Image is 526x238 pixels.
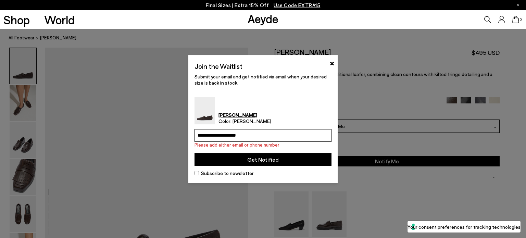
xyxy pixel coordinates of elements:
[408,223,521,230] label: Your consent preferences for tracking technologies
[330,59,334,67] button: ×
[195,74,331,86] p: Submit your email and get notified via email when your desired size is back in stock.
[195,153,331,166] button: Get Notified
[195,170,331,177] label: Subscribe to newsletter
[195,171,199,175] input: Subscribe to newsletter
[218,118,271,124] span: Color: [PERSON_NAME]
[519,18,523,22] span: 0
[44,14,75,26] a: World
[195,97,215,124] img: Belen Tassel Loafers
[248,11,278,26] a: Aeyde
[408,221,521,233] button: Your consent preferences for tracking technologies
[195,61,242,71] h2: Join the Waitlist
[195,142,331,149] div: Please add either email or phone number
[274,2,320,8] span: Navigate to /collections/ss25-final-sizes
[3,14,30,26] a: Shop
[218,112,271,118] strong: [PERSON_NAME]
[206,1,321,10] p: Final Sizes | Extra 15% Off
[512,16,519,23] a: 0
